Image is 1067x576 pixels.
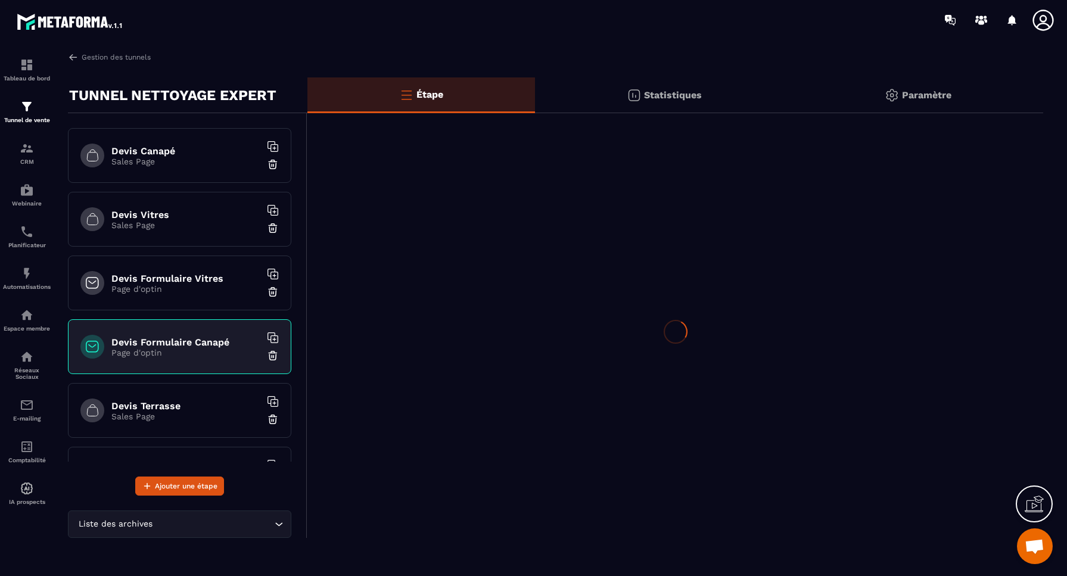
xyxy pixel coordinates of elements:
[267,222,279,234] img: trash
[20,350,34,364] img: social-network
[69,83,276,107] p: TUNNEL NETTOYAGE EXPERT
[267,286,279,298] img: trash
[3,325,51,332] p: Espace membre
[111,273,260,284] h6: Devis Formulaire Vitres
[267,350,279,362] img: trash
[3,158,51,165] p: CRM
[111,209,260,220] h6: Devis Vitres
[3,389,51,431] a: emailemailE-mailing
[20,99,34,114] img: formation
[111,412,260,421] p: Sales Page
[627,88,641,102] img: stats.20deebd0.svg
[20,398,34,412] img: email
[3,299,51,341] a: automationsautomationsEspace membre
[20,183,34,197] img: automations
[3,75,51,82] p: Tableau de bord
[20,58,34,72] img: formation
[111,284,260,294] p: Page d'optin
[3,367,51,380] p: Réseaux Sociaux
[267,413,279,425] img: trash
[76,518,155,531] span: Liste des archives
[3,415,51,422] p: E-mailing
[3,200,51,207] p: Webinaire
[3,431,51,472] a: accountantaccountantComptabilité
[3,132,51,174] a: formationformationCRM
[20,440,34,454] img: accountant
[111,157,260,166] p: Sales Page
[20,266,34,281] img: automations
[3,499,51,505] p: IA prospects
[111,337,260,348] h6: Devis Formulaire Canapé
[111,220,260,230] p: Sales Page
[111,145,260,157] h6: Devis Canapé
[267,158,279,170] img: trash
[3,284,51,290] p: Automatisations
[155,480,217,492] span: Ajouter une étape
[3,216,51,257] a: schedulerschedulerPlanificateur
[416,89,443,100] p: Étape
[3,341,51,389] a: social-networksocial-networkRéseaux Sociaux
[3,257,51,299] a: automationsautomationsAutomatisations
[3,49,51,91] a: formationformationTableau de bord
[1017,528,1053,564] a: Ouvrir le chat
[3,457,51,463] p: Comptabilité
[111,348,260,357] p: Page d'optin
[20,481,34,496] img: automations
[111,400,260,412] h6: Devis Terrasse
[3,174,51,216] a: automationsautomationsWebinaire
[902,89,951,101] p: Paramètre
[885,88,899,102] img: setting-gr.5f69749f.svg
[20,225,34,239] img: scheduler
[20,308,34,322] img: automations
[644,89,702,101] p: Statistiques
[3,242,51,248] p: Planificateur
[399,88,413,102] img: bars-o.4a397970.svg
[3,117,51,123] p: Tunnel de vente
[3,91,51,132] a: formationformationTunnel de vente
[17,11,124,32] img: logo
[68,510,291,538] div: Search for option
[155,518,272,531] input: Search for option
[68,52,151,63] a: Gestion des tunnels
[68,52,79,63] img: arrow
[20,141,34,155] img: formation
[135,477,224,496] button: Ajouter une étape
